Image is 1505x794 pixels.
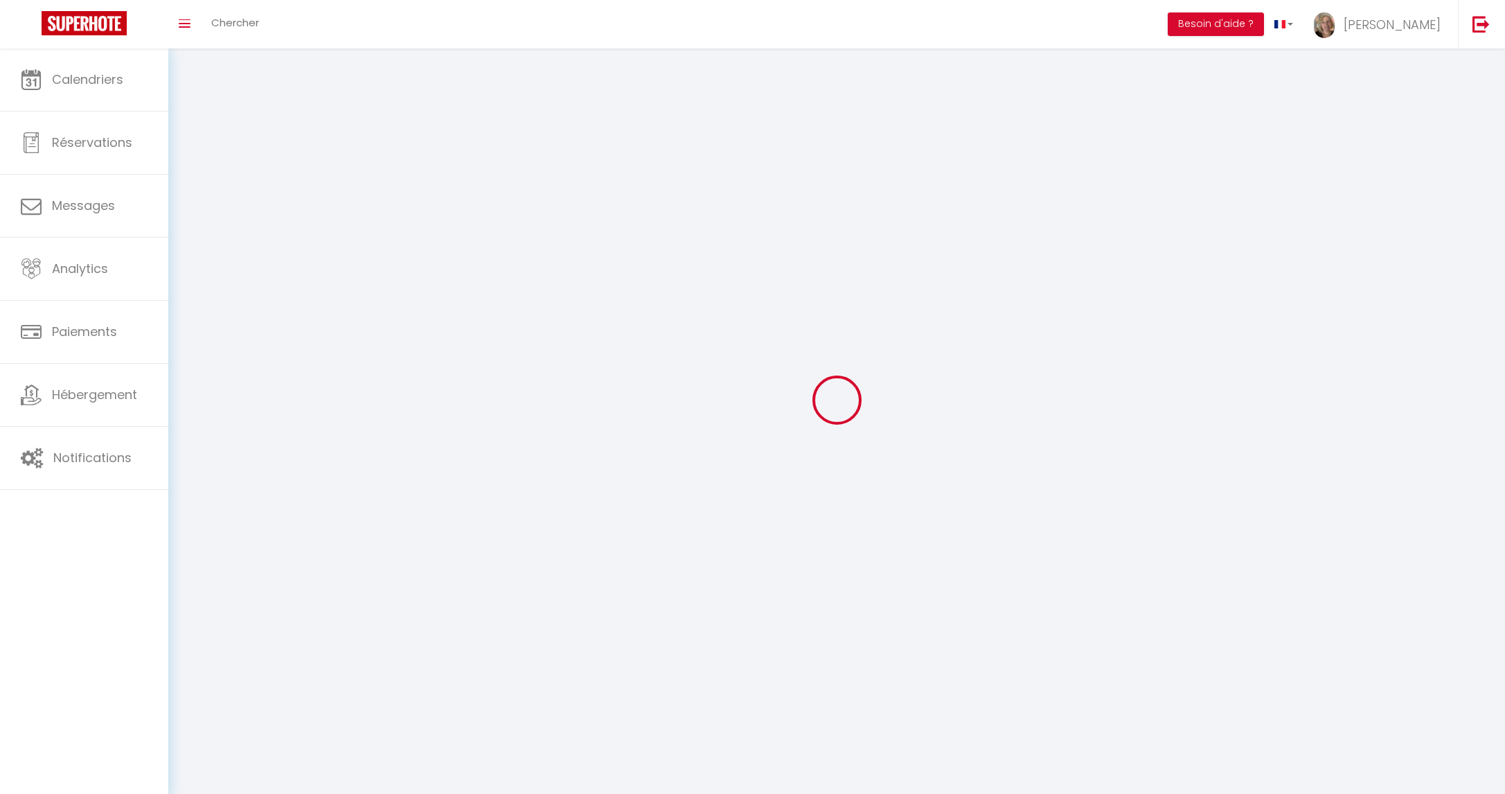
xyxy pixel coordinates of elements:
[52,260,108,277] span: Analytics
[1168,12,1264,36] button: Besoin d'aide ?
[211,15,259,30] span: Chercher
[1314,12,1335,38] img: ...
[52,197,115,214] span: Messages
[1472,15,1490,33] img: logout
[52,134,132,151] span: Réservations
[53,449,132,466] span: Notifications
[42,11,127,35] img: Super Booking
[52,323,117,340] span: Paiements
[52,386,137,403] span: Hébergement
[1344,16,1441,33] span: [PERSON_NAME]
[52,71,123,88] span: Calendriers
[11,6,53,47] button: Ouvrir le widget de chat LiveChat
